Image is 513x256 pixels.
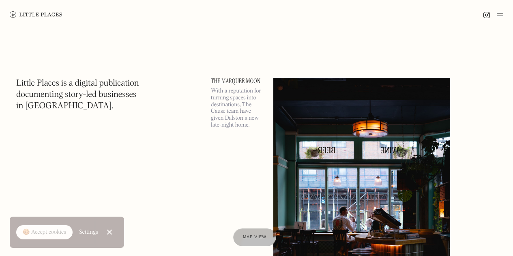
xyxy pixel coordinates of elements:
[79,223,98,241] a: Settings
[211,78,264,84] a: The Marquee Moon
[79,229,98,235] div: Settings
[23,228,66,237] div: 🍪 Accept cookies
[16,78,139,112] h1: Little Places is a digital publication documenting story-led businesses in [GEOGRAPHIC_DATA].
[233,228,276,246] a: Map view
[243,235,266,239] span: Map view
[211,88,264,129] p: With a reputation for turning spaces into destinations, The Cause team have given Dalston a new l...
[16,225,73,240] a: 🍪 Accept cookies
[101,224,118,240] a: Close Cookie Popup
